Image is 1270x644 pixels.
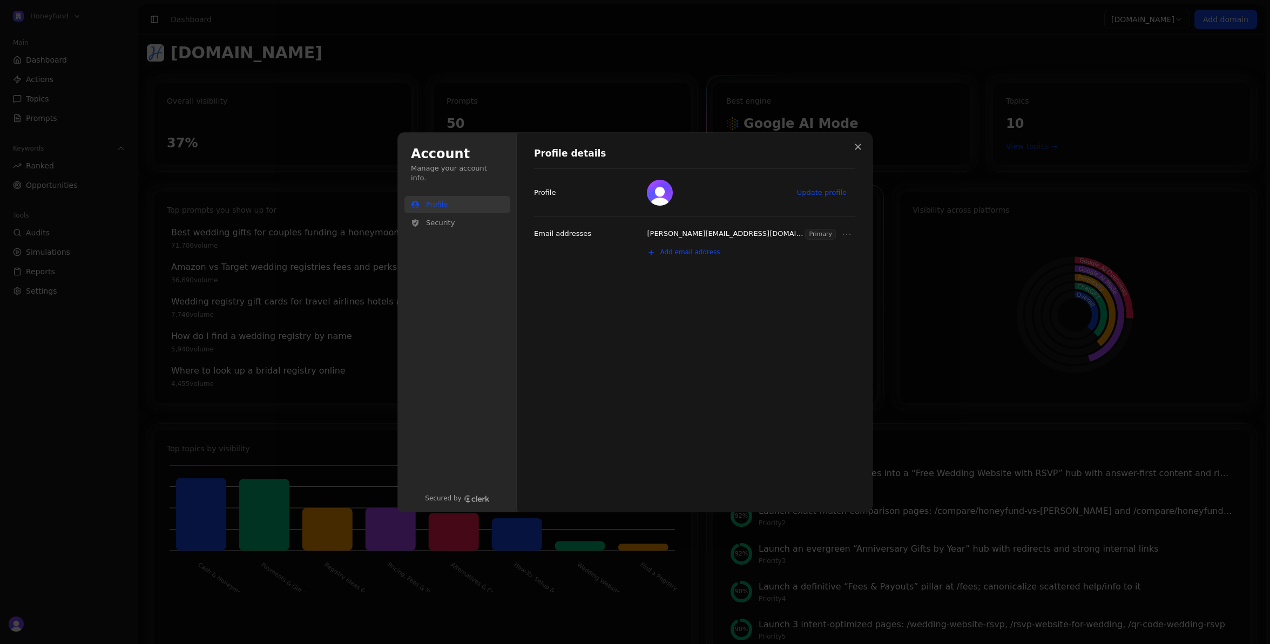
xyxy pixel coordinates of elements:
[660,248,720,257] span: Add email address
[792,185,853,201] button: Update profile
[534,188,556,198] p: Profile
[426,218,455,228] span: Security
[848,137,868,157] button: Close modal
[426,200,448,209] span: Profile
[411,146,504,163] h1: Account
[411,164,504,183] p: Manage your account info.
[404,196,510,213] button: Profile
[464,495,490,503] a: Clerk logo
[647,229,803,240] p: [PERSON_NAME][EMAIL_ADDRESS][DOMAIN_NAME]
[806,229,835,239] span: Primary
[641,244,855,261] button: Add email address
[425,494,461,503] p: Secured by
[647,180,673,206] img: 's logo
[840,228,853,241] button: Open menu
[404,214,510,232] button: Security
[534,229,591,239] p: Email addresses
[534,147,855,160] h1: Profile details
